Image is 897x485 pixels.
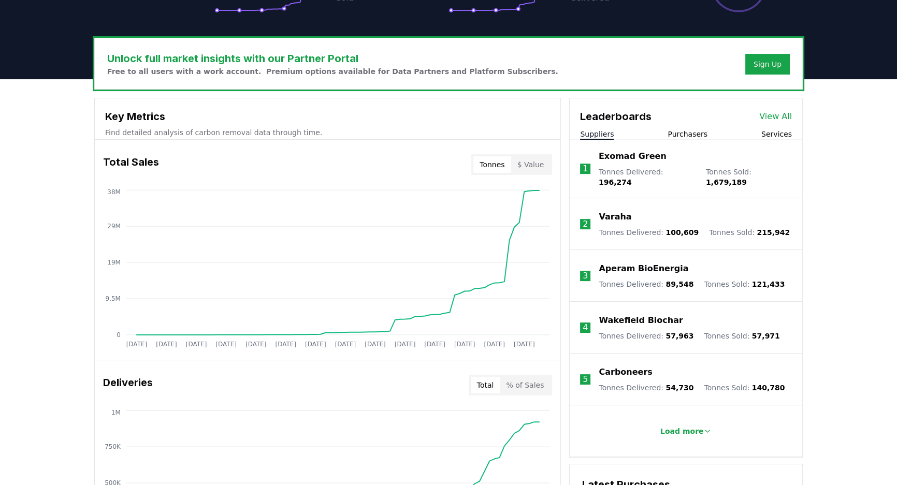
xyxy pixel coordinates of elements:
tspan: 9.5M [106,295,121,302]
button: Sign Up [745,54,790,75]
p: Tonnes Sold : [709,227,790,238]
p: 5 [583,373,588,386]
span: 54,730 [665,384,693,392]
h3: Key Metrics [105,109,550,124]
button: $ Value [511,156,551,173]
button: Load more [652,421,720,442]
p: 1 [583,163,588,175]
tspan: [DATE] [305,341,326,348]
a: Wakefield Biochar [599,314,683,327]
span: 215,942 [757,228,790,237]
tspan: [DATE] [425,341,446,348]
a: Carboneers [599,366,652,378]
p: 4 [583,321,588,334]
tspan: 29M [107,223,121,230]
h3: Deliveries [103,375,153,395]
tspan: 0 [117,331,121,339]
p: Tonnes Delivered : [599,383,693,393]
p: 3 [583,270,588,282]
tspan: [DATE] [365,341,386,348]
h3: Unlock full market insights with our Partner Portal [107,51,558,66]
span: 140,780 [752,384,785,392]
button: Total [471,377,500,393]
button: Services [761,129,792,139]
button: Tonnes [473,156,511,173]
a: Exomad Green [599,150,667,163]
p: Tonnes Sold : [704,383,785,393]
p: Tonnes Delivered : [599,279,693,289]
button: Purchasers [668,129,707,139]
h3: Total Sales [103,154,159,175]
tspan: 750K [105,443,121,450]
p: Tonnes Sold : [704,331,779,341]
tspan: 19M [107,259,121,266]
p: Free to all users with a work account. Premium options available for Data Partners and Platform S... [107,66,558,77]
tspan: [DATE] [335,341,356,348]
p: Find detailed analysis of carbon removal data through time. [105,127,550,138]
tspan: [DATE] [276,341,297,348]
span: 100,609 [665,228,699,237]
tspan: [DATE] [395,341,416,348]
a: View All [759,110,792,123]
tspan: [DATE] [186,341,207,348]
span: 121,433 [752,280,785,288]
a: Aperam BioEnergia [599,262,688,275]
p: Load more [660,426,704,436]
tspan: [DATE] [514,341,535,348]
p: Tonnes Delivered : [599,167,696,187]
span: 57,963 [665,332,693,340]
a: Sign Up [754,59,782,69]
p: 2 [583,218,588,230]
span: 196,274 [599,178,632,186]
tspan: [DATE] [156,341,177,348]
tspan: 1M [111,409,121,416]
p: Tonnes Delivered : [599,331,693,341]
span: 1,679,189 [706,178,747,186]
p: Tonnes Delivered : [599,227,699,238]
tspan: [DATE] [215,341,237,348]
span: 57,971 [752,332,780,340]
button: Suppliers [580,129,614,139]
p: Tonnes Sold : [706,167,792,187]
p: Tonnes Sold : [704,279,785,289]
tspan: [DATE] [126,341,148,348]
button: % of Sales [500,377,550,393]
tspan: [DATE] [454,341,475,348]
tspan: 38M [107,188,121,196]
tspan: [DATE] [245,341,267,348]
tspan: [DATE] [484,341,505,348]
span: 89,548 [665,280,693,288]
a: Varaha [599,211,631,223]
h3: Leaderboards [580,109,652,124]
